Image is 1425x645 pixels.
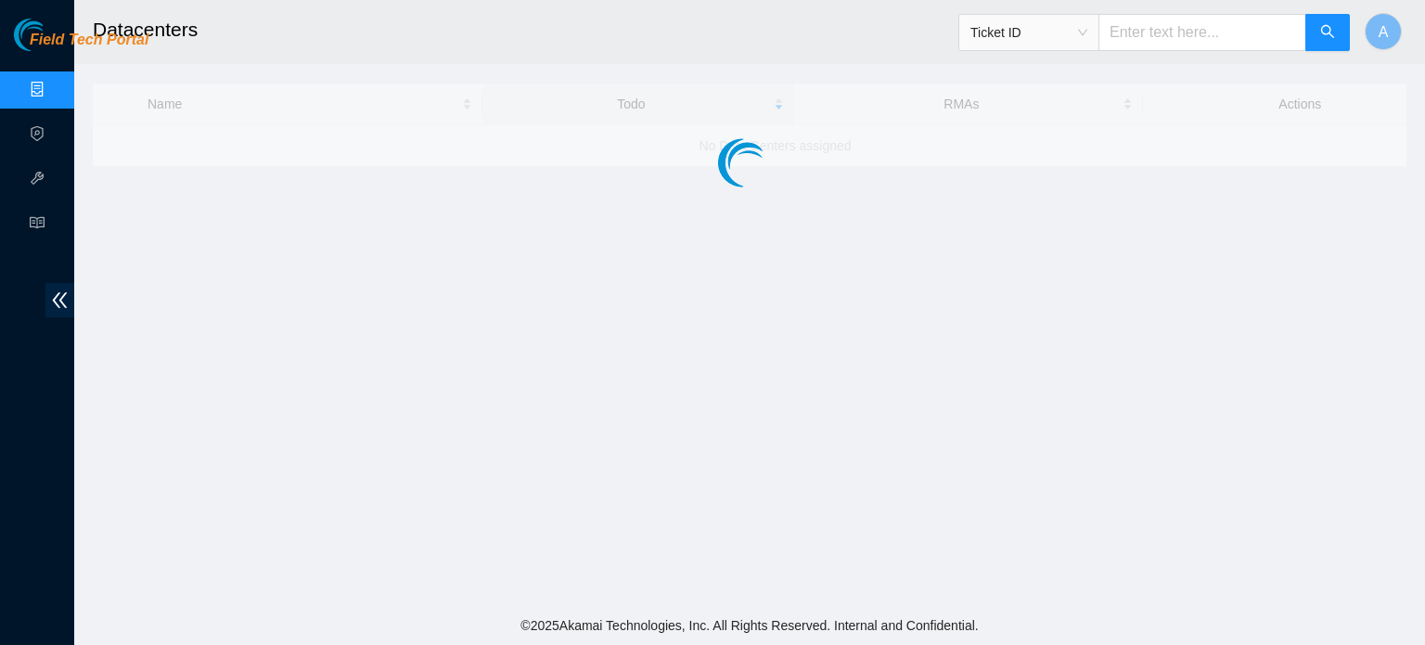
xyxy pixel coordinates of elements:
[30,32,148,49] span: Field Tech Portal
[1305,14,1350,51] button: search
[1098,14,1306,51] input: Enter text here...
[1365,13,1402,50] button: A
[14,19,94,51] img: Akamai Technologies
[970,19,1087,46] span: Ticket ID
[30,207,45,244] span: read
[14,33,148,58] a: Akamai TechnologiesField Tech Portal
[74,606,1425,645] footer: © 2025 Akamai Technologies, Inc. All Rights Reserved. Internal and Confidential.
[1379,20,1389,44] span: A
[1320,24,1335,42] span: search
[45,283,74,317] span: double-left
